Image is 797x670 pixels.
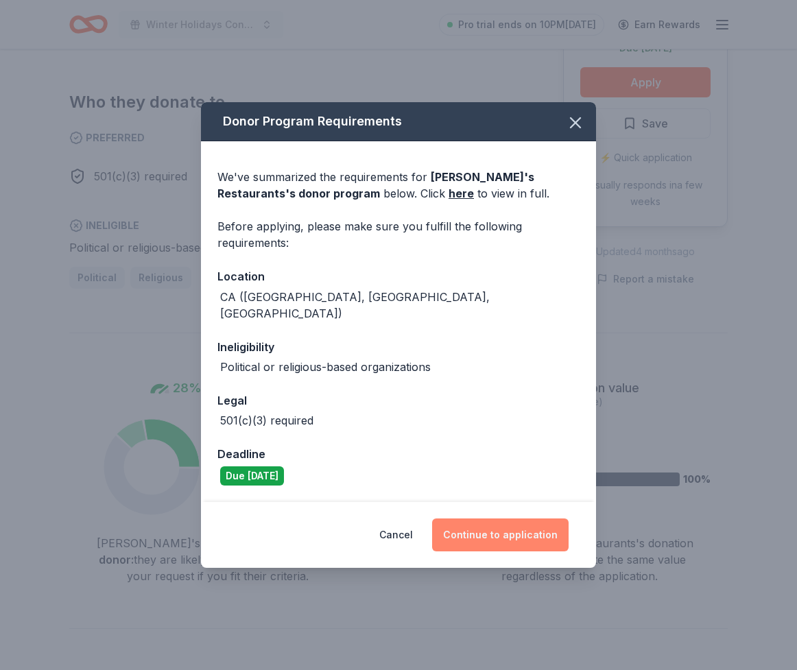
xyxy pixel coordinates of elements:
div: Due [DATE] [220,466,284,486]
div: Donor Program Requirements [201,102,596,141]
button: Cancel [379,518,413,551]
button: Continue to application [432,518,569,551]
div: Before applying, please make sure you fulfill the following requirements: [217,218,580,251]
div: Location [217,267,580,285]
div: We've summarized the requirements for below. Click to view in full. [217,169,580,202]
div: CA ([GEOGRAPHIC_DATA], [GEOGRAPHIC_DATA], [GEOGRAPHIC_DATA]) [220,289,580,322]
div: Ineligibility [217,338,580,356]
div: Deadline [217,445,580,463]
div: Legal [217,392,580,409]
a: here [449,185,474,202]
div: Political or religious-based organizations [220,359,431,375]
div: 501(c)(3) required [220,412,313,429]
